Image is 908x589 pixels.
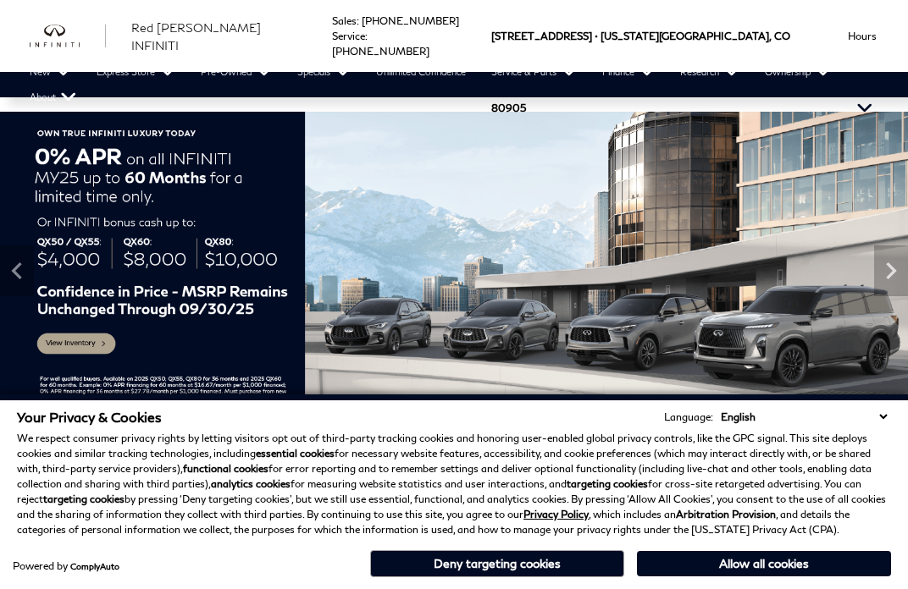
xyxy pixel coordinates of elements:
img: INFINITI [30,25,106,47]
a: Pre-Owned [188,59,285,85]
a: Express Store [84,59,188,85]
select: Language Select [717,409,891,425]
p: We respect consumer privacy rights by letting visitors opt out of third-party tracking cookies an... [17,431,891,537]
a: Research [667,59,752,85]
strong: Arbitration Provision [676,508,776,520]
button: Deny targeting cookies [370,550,624,577]
span: Red [PERSON_NAME] INFINITI [131,20,261,52]
a: [STREET_ADDRESS] • [US_STATE][GEOGRAPHIC_DATA], CO 80905 [491,30,790,114]
span: Sales [332,14,357,27]
span: : [357,14,359,27]
a: Privacy Policy [523,508,589,520]
a: Red [PERSON_NAME] INFINITI [131,19,307,54]
a: Ownership [752,59,844,85]
strong: essential cookies [256,447,335,460]
a: ComplyAuto [70,561,119,571]
a: infiniti [30,25,106,47]
strong: analytics cookies [211,477,291,490]
a: New [17,59,84,85]
a: [PHONE_NUMBER] [332,45,429,58]
nav: Main Navigation [17,59,908,110]
div: Powered by [13,561,119,571]
strong: targeting cookies [43,493,125,505]
a: Specials [285,59,363,85]
span: Service [332,30,365,42]
span: Your Privacy & Cookies [17,409,162,425]
a: Service & Parts [479,59,590,85]
span: : [365,30,368,42]
strong: functional cookies [183,462,269,475]
a: Unlimited Confidence [363,59,479,85]
div: Next [874,245,908,296]
a: Finance [590,59,667,85]
div: Language: [664,412,713,422]
strong: targeting cookies [567,477,648,490]
a: [PHONE_NUMBER] [362,14,459,27]
button: Allow all cookies [637,551,891,576]
a: About [17,85,89,110]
